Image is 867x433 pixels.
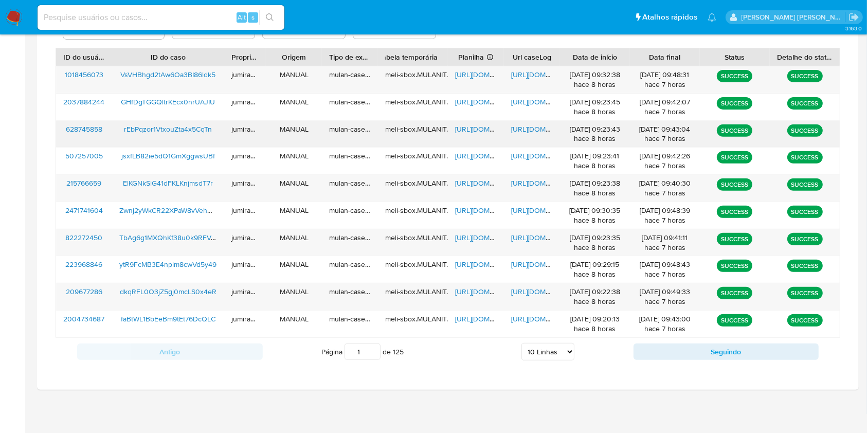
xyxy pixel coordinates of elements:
[642,12,697,23] span: Atalhos rápidos
[708,13,716,22] a: Notificações
[38,11,284,24] input: Pesquise usuários ou casos...
[251,12,255,22] span: s
[845,24,862,32] span: 3.163.0
[238,12,246,22] span: Alt
[742,12,845,22] p: juliane.miranda@mercadolivre.com
[848,12,859,23] a: Sair
[259,10,280,25] button: search-icon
